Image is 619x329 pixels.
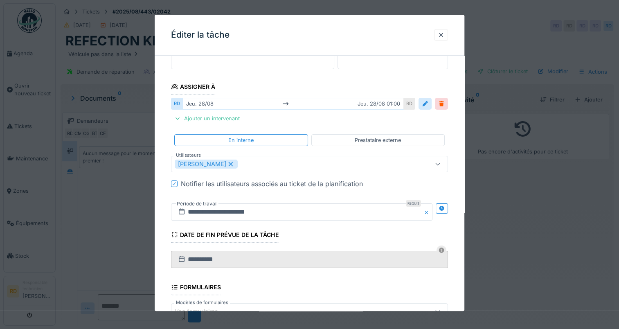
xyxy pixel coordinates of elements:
[175,307,230,316] div: Vos formulaires
[171,281,221,295] div: Formulaires
[181,179,363,189] div: Notifier les utilisateurs associés au ticket de la planification
[175,160,238,169] div: [PERSON_NAME]
[171,113,243,124] div: Ajouter un intervenant
[423,203,432,221] button: Close
[171,30,230,40] h3: Éditer la tâche
[404,98,415,110] div: RD
[176,199,218,208] label: Période de travail
[182,98,404,110] div: jeu. 28/08 jeu. 28/08 01:00
[171,229,279,243] div: Date de fin prévue de la tâche
[355,136,401,144] div: Prestataire externe
[406,200,421,207] div: Requis
[171,98,182,110] div: RD
[174,152,203,159] label: Utilisateurs
[174,299,230,306] label: Modèles de formulaires
[228,136,254,144] div: En interne
[171,81,215,95] div: Assigner à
